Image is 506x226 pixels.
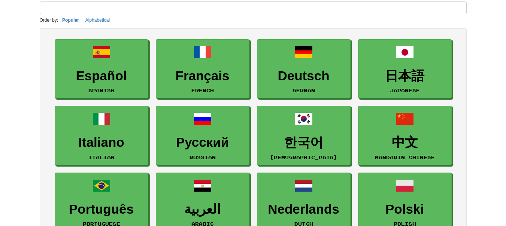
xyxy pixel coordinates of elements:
button: Alphabetical [83,16,112,24]
a: ItalianoItalian [55,106,148,165]
h3: 中文 [362,135,448,150]
a: 日本語Japanese [358,39,452,99]
small: [DEMOGRAPHIC_DATA] [270,155,337,160]
h3: Italiano [59,135,144,150]
h3: Français [160,69,245,83]
h3: Nederlands [261,202,346,217]
h3: 日本語 [362,69,448,83]
small: Mandarin Chinese [375,155,435,160]
h3: Português [59,202,144,217]
h3: Русский [160,135,245,150]
a: 한국어[DEMOGRAPHIC_DATA] [257,106,351,165]
small: French [191,88,214,93]
h3: 한국어 [261,135,346,150]
a: FrançaisFrench [156,39,249,99]
small: Italian [88,155,115,160]
a: DeutschGerman [257,39,351,99]
h3: Español [59,69,144,83]
a: РусскийRussian [156,106,249,165]
h3: Polski [362,202,448,217]
h3: العربية [160,202,245,217]
h3: Deutsch [261,69,346,83]
small: Russian [190,155,216,160]
small: Spanish [88,88,115,93]
small: German [293,88,315,93]
small: Japanese [390,88,420,93]
a: EspañolSpanish [55,39,148,99]
button: Popular [60,16,81,24]
a: 中文Mandarin Chinese [358,106,452,165]
small: Order by: [40,18,58,23]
